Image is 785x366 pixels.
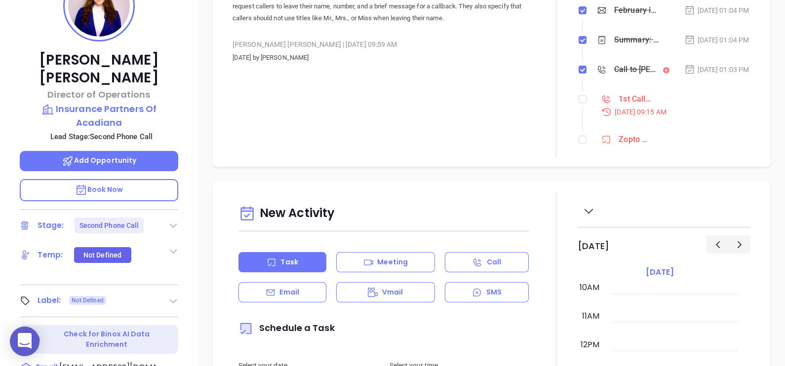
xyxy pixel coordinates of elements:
div: [DATE] 09:15 AM [595,107,750,117]
p: Email [279,287,299,297]
div: Not Defined [83,247,121,263]
div: 12pm [579,339,601,351]
span: Schedule a Task [238,322,335,334]
div: Temp: [38,248,63,262]
p: Lead Stage: Second Phone Call [25,130,178,143]
div: Second Phone Call [79,218,139,233]
div: [DATE] 01:04 PM [684,5,749,16]
p: Vmail [382,287,403,297]
h2: [DATE] [578,241,609,252]
div: February is coming fast—will Insurance Partners Of Acadiana be compliant? [614,3,659,18]
p: [DATE] by [PERSON_NAME] [233,52,535,64]
div: Call to [PERSON_NAME] [614,62,659,77]
div: [DATE] 01:04 PM [684,35,749,45]
p: SMS [486,287,502,297]
a: Insurance Partners Of Acadiana [20,102,178,129]
a: [DATE] [644,265,676,279]
div: [PERSON_NAME] [PERSON_NAME] [DATE] 09:59 AM [233,37,535,52]
div: 11am [580,310,601,322]
span: Book Now [75,184,123,194]
span: Not Defined [72,295,104,306]
div: Stage: [38,218,64,233]
button: Previous day [706,235,729,254]
p: Call [487,257,501,267]
span: Add Opportunity [62,155,137,165]
p: Task [280,257,298,267]
button: Next day [728,235,750,254]
p: Meeting [377,257,408,267]
div: Zopto LinkedIn Campaign [619,132,651,147]
div: [DATE] 01:03 PM [684,64,749,75]
p: Director of Operations [20,88,178,101]
div: 1st Call - LA Ins [619,92,651,107]
div: 10am [578,282,601,293]
p: Check for Binox AI Data Enrichment [42,329,171,350]
span: | [343,40,344,48]
p: [PERSON_NAME] [PERSON_NAME] [20,51,178,87]
div: New Activity [238,201,529,226]
div: Summary: This is a voicemail message from Insurance Partners of the Katana. They are currently un... [614,33,659,47]
div: Label: [38,293,61,308]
